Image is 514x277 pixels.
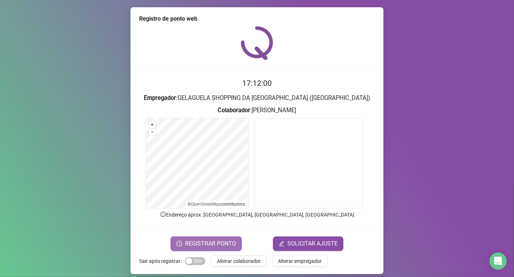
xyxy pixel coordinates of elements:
button: Alterar empregador [272,255,327,267]
span: Alterar colaborador [217,257,261,265]
strong: Empregador [144,95,176,101]
button: editSOLICITAR AJUSTE [273,236,343,251]
span: info-circle [160,211,166,218]
div: Open Intercom Messenger [489,252,507,270]
button: REGISTRAR PONTO [171,236,242,251]
span: clock-circle [176,241,182,247]
span: REGISTRAR PONTO [185,239,236,248]
label: Sair após registrar [139,255,185,267]
a: OpenStreetMap [191,202,221,207]
img: QRPoint [241,26,273,60]
div: Registro de ponto web [139,14,375,23]
button: + [149,121,156,128]
h3: : [PERSON_NAME] [139,106,375,115]
span: Alterar empregador [278,257,322,265]
h3: : GELAGUELA SHOPPING DA [GEOGRAPHIC_DATA] ([GEOGRAPHIC_DATA]) [139,93,375,103]
time: 17:12:00 [242,79,272,88]
button: Alterar colaborador [211,255,266,267]
strong: Colaborador [218,107,250,114]
li: © contributors. [188,202,246,207]
button: – [149,129,156,135]
span: SOLICITAR AJUSTE [287,239,338,248]
span: edit [279,241,284,247]
p: Endereço aprox. : [GEOGRAPHIC_DATA], [GEOGRAPHIC_DATA], [GEOGRAPHIC_DATA] [139,211,375,219]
